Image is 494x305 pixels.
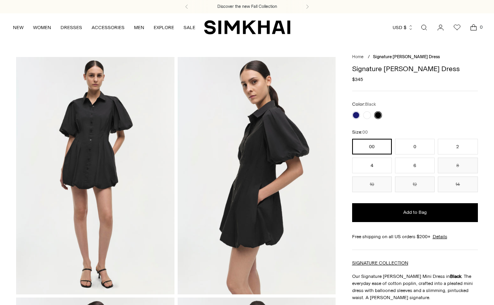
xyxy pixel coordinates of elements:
[352,233,478,240] div: Free shipping on all US orders $200+
[477,24,485,31] span: 0
[466,20,481,35] a: Open cart modal
[154,19,174,36] a: EXPLORE
[352,129,368,136] label: Size:
[403,209,427,216] span: Add to Bag
[61,19,82,36] a: DRESSES
[450,274,461,279] b: Black
[33,19,51,36] a: WOMEN
[352,273,478,301] p: Our Signature [PERSON_NAME] Mini Dress in . The everyday ease of cotton poplin, crafted into a pl...
[13,19,24,36] a: NEW
[352,76,363,83] span: $345
[352,158,392,173] button: 4
[393,19,413,36] button: USD $
[134,19,144,36] a: MEN
[395,176,435,192] button: 12
[395,139,435,154] button: 0
[352,203,478,222] button: Add to Bag
[352,101,376,108] label: Color:
[178,57,336,294] img: Signature Cleo Dress
[438,158,477,173] button: 8
[438,139,477,154] button: 2
[352,176,392,192] button: 10
[438,176,477,192] button: 14
[352,65,478,72] h1: Signature [PERSON_NAME] Dress
[373,54,440,59] span: Signature [PERSON_NAME] Dress
[352,260,408,266] a: SIGNATURE COLLECTION
[449,20,465,35] a: Wishlist
[352,54,478,61] nav: breadcrumbs
[352,139,392,154] button: 00
[362,130,368,135] span: 00
[204,20,290,35] a: SIMKHAI
[416,20,432,35] a: Open search modal
[92,19,125,36] a: ACCESSORIES
[433,20,448,35] a: Go to the account page
[217,4,277,10] a: Discover the new Fall Collection
[365,102,376,107] span: Black
[16,57,174,294] img: Signature Cleo Dress
[184,19,195,36] a: SALE
[395,158,435,173] button: 6
[368,54,370,61] div: /
[352,54,364,59] a: Home
[433,233,447,240] a: Details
